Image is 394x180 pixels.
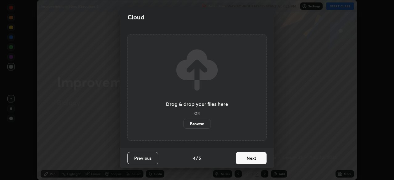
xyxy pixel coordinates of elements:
[127,152,158,164] button: Previous
[196,155,198,161] h4: /
[199,155,201,161] h4: 5
[194,111,200,115] h5: OR
[236,152,267,164] button: Next
[166,102,228,106] h3: Drag & drop your files here
[127,13,144,21] h2: Cloud
[193,155,195,161] h4: 4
